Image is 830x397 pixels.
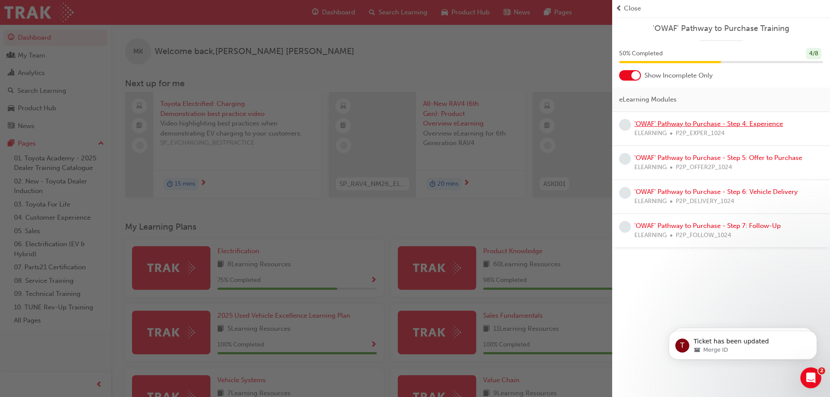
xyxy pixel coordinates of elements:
[634,222,781,230] a: 'OWAF' Pathway to Purchase - Step 7: Follow-Up
[634,154,802,162] a: 'OWAF' Pathway to Purchase - Step 5: Offer to Purchase
[656,312,830,373] iframe: Intercom notifications message
[619,153,631,165] span: learningRecordVerb_NONE-icon
[634,197,667,207] span: ELEARNING
[616,3,827,14] button: prev-iconClose
[634,120,783,128] a: 'OWAF' Pathway to Purchase - Step 4: Experience
[619,95,677,105] span: eLearning Modules
[634,188,798,196] a: 'OWAF' Pathway to Purchase - Step 6: Vehicle Delivery
[676,197,734,207] span: P2P_DELIVERY_1024
[616,3,622,14] span: prev-icon
[644,71,713,81] span: Show Incomplete Only
[619,24,823,34] a: 'OWAF' Pathway to Purchase Training
[634,163,667,173] span: ELEARNING
[619,119,631,131] span: learningRecordVerb_NONE-icon
[624,3,641,14] span: Close
[676,129,725,139] span: P2P_EXPER_1024
[676,231,731,241] span: P2P_FOLLOW_1024
[619,221,631,233] span: learningRecordVerb_NONE-icon
[818,367,825,374] span: 2
[800,367,821,388] iframe: Intercom live chat
[619,187,631,199] span: learningRecordVerb_NONE-icon
[634,129,667,139] span: ELEARNING
[619,49,663,59] span: 50 % Completed
[806,48,821,60] div: 4 / 8
[676,163,732,173] span: P2P_OFFER2P_1024
[634,231,667,241] span: ELEARNING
